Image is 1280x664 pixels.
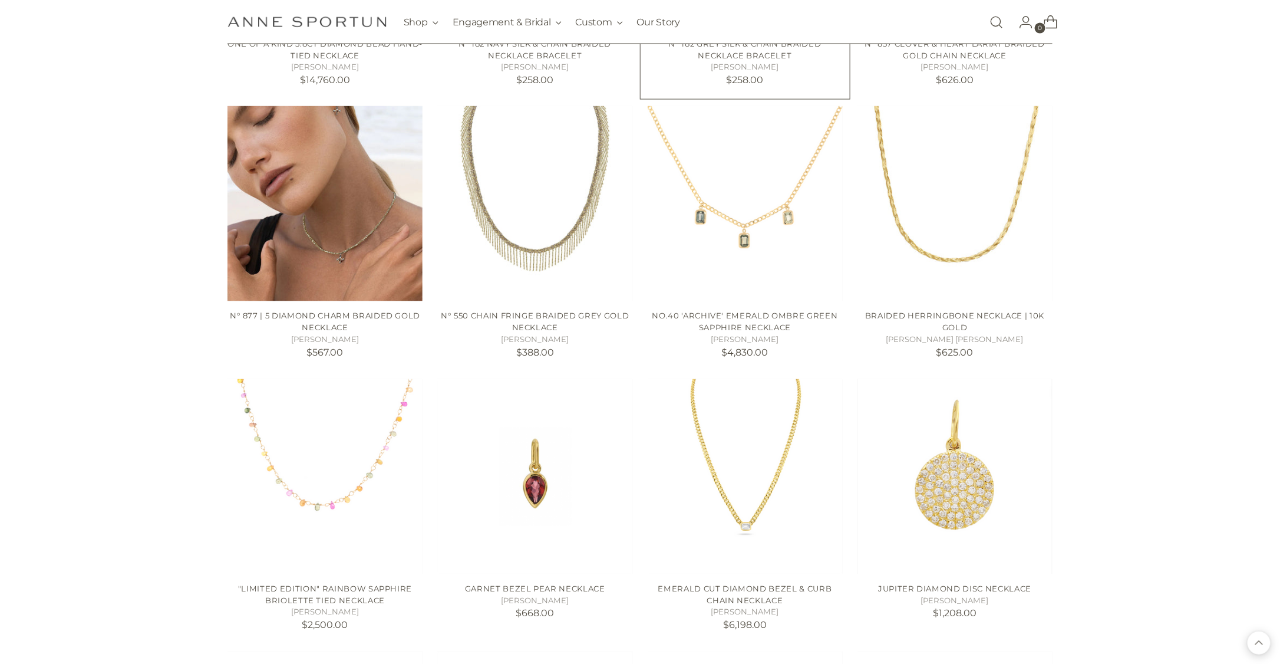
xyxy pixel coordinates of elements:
span: $258.00 [516,74,553,86]
a: N° 877 | 5 Diamond Charm Braided Gold Necklace [227,106,423,301]
h5: [PERSON_NAME] [648,334,843,346]
a: N° 550 Chain Fringe Braided Grey Gold Necklace [441,311,629,333]
a: No.40 'Archive' Emerald Ombre Green Sapphire Necklace [648,106,843,301]
a: N° 877 | 5 Diamond Charm Braided Gold Necklace [230,311,420,333]
span: $2,500.00 [302,620,348,631]
h5: [PERSON_NAME] [648,61,843,73]
a: N° 182 Navy Silk & Chain Braided Necklace Bracelet [458,39,611,60]
a: JUPITER DIAMOND DISC NECKLACE [878,584,1031,594]
h5: [PERSON_NAME] [PERSON_NAME] [857,334,1053,346]
h5: [PERSON_NAME] [227,61,423,73]
span: $4,830.00 [722,347,768,359]
h5: [PERSON_NAME] [857,596,1053,607]
a: BRAIDED HERRINGBONE NECKLACE | 10K GOLD [865,311,1044,333]
h5: [PERSON_NAME] [227,334,423,346]
span: $668.00 [516,608,554,619]
a: GARNET BEZEL PEAR NECKLACE [437,379,632,574]
a: GARNET BEZEL PEAR NECKLACE [465,584,605,594]
span: $625.00 [936,347,974,359]
span: 0 [1035,23,1045,34]
button: Engagement & Bridal [453,9,562,35]
a: Go to the account page [1010,11,1033,34]
a: No.40 'Archive' Emerald Ombre Green Sapphire Necklace [652,311,838,333]
h5: [PERSON_NAME] [857,61,1053,73]
button: Custom [576,9,623,35]
a: BRAIDED HERRINGBONE NECKLACE | 10K GOLD [857,106,1053,301]
h5: [PERSON_NAME] [648,607,843,619]
span: $258.00 [727,74,764,86]
span: $6,198.00 [723,620,767,631]
h5: [PERSON_NAME] [437,334,632,346]
a: EMERALD CUT DIAMOND BEZEL & CURB CHAIN NECKLACE [658,584,832,606]
a: N° 837 Clover & Heart Lariat Braided Gold Chain Necklace [865,39,1045,60]
a: Anne Sportun Fine Jewellery [227,17,387,28]
span: $626.00 [936,74,974,86]
span: $388.00 [516,347,554,359]
h5: [PERSON_NAME] [437,596,632,607]
a: Open search modal [985,11,1008,34]
a: N° 182 Grey Silk & Chain Braided Necklace Bracelet [669,39,822,60]
span: $1,208.00 [933,608,977,619]
a: "Limited Edition" Rainbow Sapphire Briolette Tied Necklace [238,584,412,606]
button: Shop [404,9,438,35]
h5: [PERSON_NAME] [227,607,423,619]
a: One of a Kind 5.8ct Diamond Bead Hand-Tied Necklace [227,39,423,60]
a: Open cart modal [1034,11,1058,34]
h5: [PERSON_NAME] [437,61,632,73]
a: N° 550 Chain Fringe Braided Grey Gold Necklace [437,106,632,301]
a: EMERALD CUT DIAMOND BEZEL & CURB CHAIN NECKLACE [648,379,843,574]
a: JUPITER DIAMOND DISC NECKLACE [857,379,1053,574]
span: $567.00 [307,347,344,359]
button: Back to top [1248,632,1271,655]
span: $14,760.00 [300,74,350,86]
a: Our Story [637,9,680,35]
